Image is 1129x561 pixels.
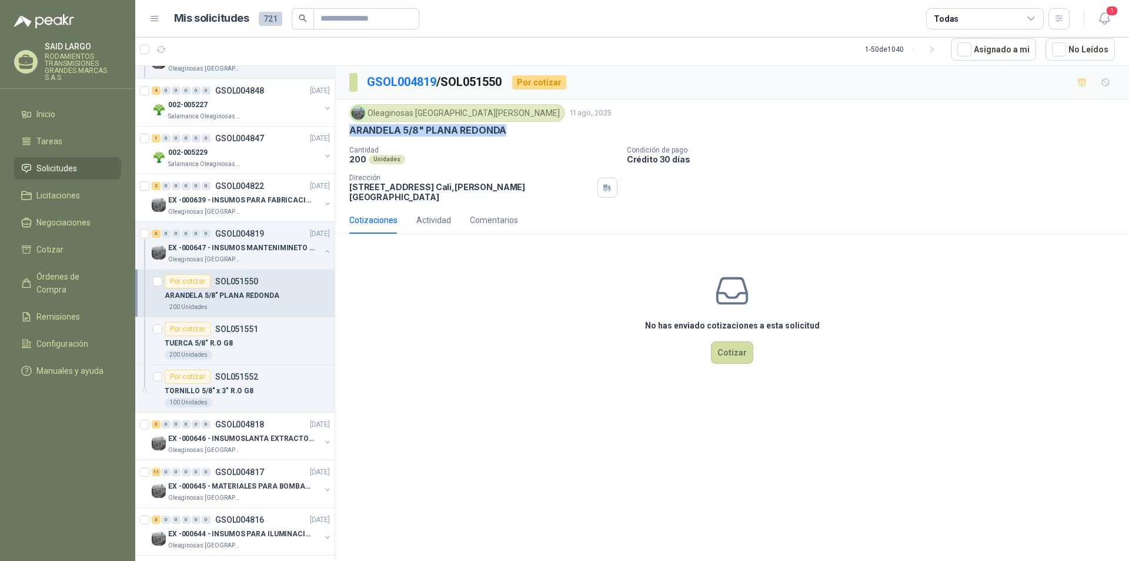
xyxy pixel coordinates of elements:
p: 200 [349,154,366,164]
p: Oleaginosas [GEOGRAPHIC_DATA][PERSON_NAME] [168,541,242,550]
a: Inicio [14,103,121,125]
div: 0 [202,87,211,95]
div: Unidades [369,155,405,164]
span: Solicitudes [36,162,77,175]
p: [DATE] [310,228,330,240]
div: 0 [172,516,181,524]
p: Dirección [349,174,593,182]
p: [DATE] [310,419,330,430]
div: 2 [152,182,161,190]
img: Company Logo [152,102,166,117]
span: Tareas [36,135,62,148]
p: Salamanca Oleaginosas SAS [168,112,242,121]
div: 0 [192,230,201,238]
p: SOL051552 [215,373,258,381]
div: 0 [192,468,201,476]
div: 0 [192,420,201,429]
p: TORNILLO 5/8" x 3" R.O G8 [165,386,253,397]
div: 0 [192,134,201,142]
div: 4 [152,87,161,95]
p: [DATE] [310,181,330,192]
p: GSOL004816 [215,516,264,524]
a: Por cotizarSOL051552TORNILLO 5/8" x 3" R.O G8100 Unidades [135,365,335,413]
a: Tareas [14,130,121,152]
a: Manuales y ayuda [14,360,121,382]
div: 0 [172,230,181,238]
a: Licitaciones [14,184,121,207]
div: 0 [192,182,201,190]
p: RODAMIENTOS TRANSMISIONES GRANDES MARCAS S.A.S [45,53,121,81]
a: 3 0 0 0 0 0 GSOL004818[DATE] Company LogoEX -000646 - INSUMOSLANTA EXTRACTORAOleaginosas [GEOGRAP... [152,417,332,455]
p: SOL051550 [215,277,258,286]
div: 0 [162,230,171,238]
p: [DATE] [310,514,330,526]
a: Cotizar [14,238,121,261]
div: 0 [202,230,211,238]
p: EX -000639 - INSUMOS PARA FABRICACION DE MALLA TAM [168,195,315,206]
p: / SOL051550 [367,73,503,91]
div: 0 [202,134,211,142]
p: Salamanca Oleaginosas SAS [168,160,242,169]
div: 0 [182,468,191,476]
img: Company Logo [352,107,365,119]
p: GSOL004819 [215,230,264,238]
p: [DATE] [310,85,330,97]
div: 1 [152,134,161,142]
div: Oleaginosas [GEOGRAPHIC_DATA][PERSON_NAME] [349,104,565,122]
span: Inicio [36,108,55,121]
img: Company Logo [152,150,166,164]
div: 0 [192,87,201,95]
p: Oleaginosas [GEOGRAPHIC_DATA][PERSON_NAME] [168,446,242,455]
p: Oleaginosas [GEOGRAPHIC_DATA][PERSON_NAME] [168,255,242,264]
div: 0 [172,182,181,190]
div: Actividad [416,214,451,227]
p: SOL051551 [215,325,258,333]
div: 3 [152,420,161,429]
div: Por cotizar [165,370,211,384]
div: 200 Unidades [165,350,212,360]
div: 100 Unidades [165,398,212,407]
div: 0 [162,468,171,476]
p: GSOL004848 [215,87,264,95]
span: search [299,14,307,22]
div: 200 Unidades [165,303,212,312]
p: 002-005229 [168,147,208,158]
p: Oleaginosas [GEOGRAPHIC_DATA][PERSON_NAME] [168,493,242,503]
a: Configuración [14,333,121,355]
a: Por cotizarSOL051550ARANDELA 5/8" PLANA REDONDA200 Unidades [135,270,335,317]
a: Por cotizarSOL051551TUERCA 5/8" R.O G8200 Unidades [135,317,335,365]
div: 0 [162,134,171,142]
div: 1 - 50 de 1040 [865,40,941,59]
span: Configuración [36,337,88,350]
h3: No has enviado cotizaciones a esta solicitud [645,319,820,332]
div: 0 [182,230,191,238]
div: Cotizaciones [349,214,398,227]
div: 0 [182,182,191,190]
div: 0 [182,420,191,429]
p: [DATE] [310,133,330,144]
span: Cotizar [36,243,64,256]
p: [DATE] [310,467,330,478]
div: 0 [172,420,181,429]
p: GSOL004847 [215,134,264,142]
div: 0 [162,182,171,190]
div: Por cotizar [165,274,211,288]
p: EX -000644 - INSUMOS PARA ILUMINACIONN ZONA DE CLA [168,529,315,540]
p: Oleaginosas [GEOGRAPHIC_DATA][PERSON_NAME] [168,207,242,217]
button: Cotizar [711,341,753,364]
a: 11 0 0 0 0 0 GSOL004817[DATE] Company LogoEX -000645 - MATERIALES PARA BOMBAS STANDBY PLANTAOleag... [152,465,332,503]
button: No Leídos [1046,38,1115,61]
div: 0 [172,468,181,476]
p: SAID LARGO [45,42,121,51]
img: Logo peakr [14,14,74,28]
a: Negociaciones [14,211,121,234]
button: 1 [1094,8,1115,29]
img: Company Logo [152,532,166,546]
p: Cantidad [349,146,617,154]
div: 3 [152,516,161,524]
p: 11 ago, 2025 [570,108,612,119]
p: EX -000645 - MATERIALES PARA BOMBAS STANDBY PLANTA [168,481,315,492]
div: 0 [202,468,211,476]
p: GSOL004822 [215,182,264,190]
div: 0 [182,134,191,142]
